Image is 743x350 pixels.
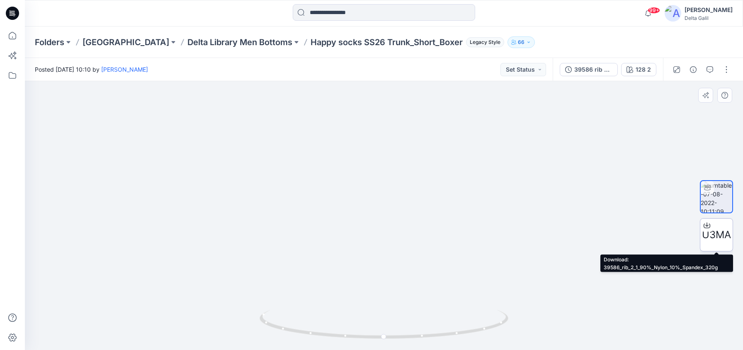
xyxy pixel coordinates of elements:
[702,227,731,242] span: U3MA
[574,65,612,74] div: 39586 rib 2_1 90% Nylon 10% Spandex 320g
[101,66,148,73] a: [PERSON_NAME]
[35,65,148,74] span: Posted [DATE] 10:10 by
[701,181,732,212] img: turntable-07-08-2022-10:11:09
[636,65,651,74] div: 128 2
[83,36,169,48] a: [GEOGRAPHIC_DATA]
[687,63,700,76] button: Details
[685,15,733,21] div: Delta Galil
[187,36,292,48] a: Delta Library Men Bottoms
[648,7,660,14] span: 99+
[518,38,524,47] p: 66
[621,63,656,76] button: 128 2
[466,37,504,47] span: Legacy Style
[560,63,618,76] button: 39586 rib 2_1 90% Nylon 10% Spandex 320g
[463,36,504,48] button: Legacy Style
[311,36,463,48] p: Happy socks SS26 Trunk_Short_Boxer
[665,5,681,22] img: avatar
[507,36,535,48] button: 66
[35,36,64,48] a: Folders
[685,5,733,15] div: [PERSON_NAME]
